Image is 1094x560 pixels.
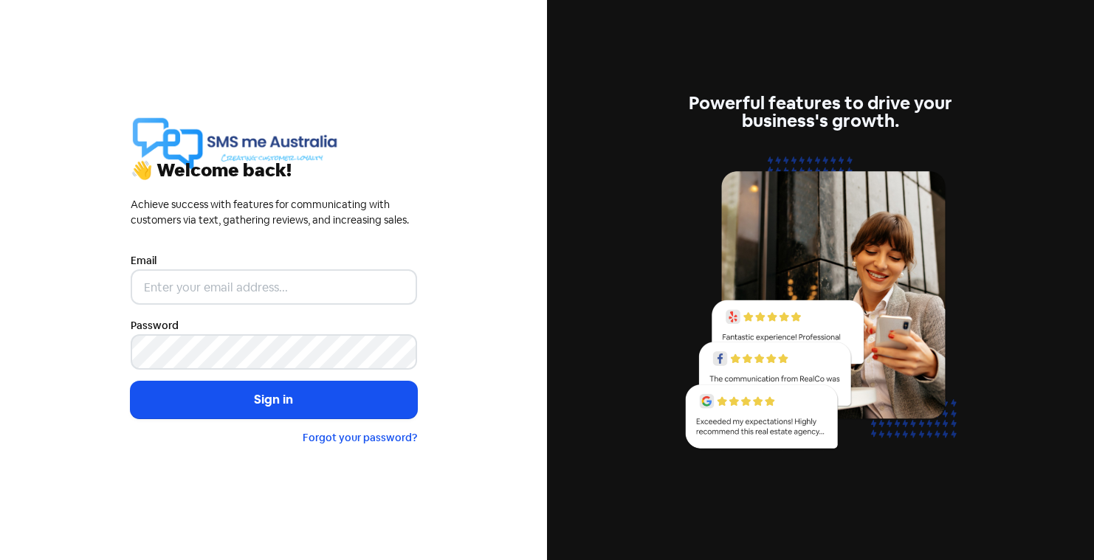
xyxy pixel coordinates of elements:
div: 👋 Welcome back! [131,162,417,179]
div: Achieve success with features for communicating with customers via text, gathering reviews, and i... [131,197,417,228]
div: Powerful features to drive your business's growth. [678,94,964,130]
label: Email [131,253,156,269]
input: Enter your email address... [131,269,417,305]
img: reviews [678,148,964,466]
label: Password [131,318,179,333]
button: Sign in [131,381,417,418]
a: Forgot your password? [303,431,417,444]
